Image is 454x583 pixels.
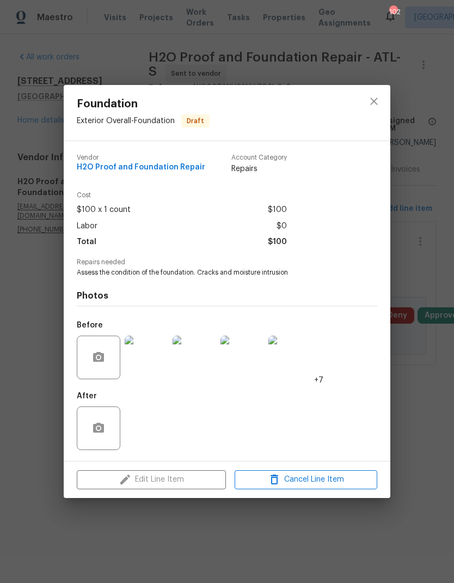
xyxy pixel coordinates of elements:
[77,218,97,234] span: Labor
[77,268,347,277] span: Assess the condition of the foundation. Cracks and moisture intrusion
[277,218,287,234] span: $0
[182,116,208,126] span: Draft
[389,7,397,17] div: 102
[77,202,131,218] span: $100 x 1 count
[231,163,287,174] span: Repairs
[238,473,374,487] span: Cancel Line Item
[77,163,205,172] span: H2O Proof and Foundation Repair
[77,234,96,250] span: Total
[77,192,287,199] span: Cost
[314,375,323,386] span: +7
[77,117,175,125] span: Exterior Overall - Foundation
[268,234,287,250] span: $100
[235,470,377,489] button: Cancel Line Item
[77,154,205,161] span: Vendor
[77,259,377,266] span: Repairs needed
[268,202,287,218] span: $100
[231,154,287,161] span: Account Category
[77,321,103,329] h5: Before
[77,290,377,301] h4: Photos
[361,88,387,114] button: close
[77,98,210,110] span: Foundation
[77,392,97,400] h5: After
